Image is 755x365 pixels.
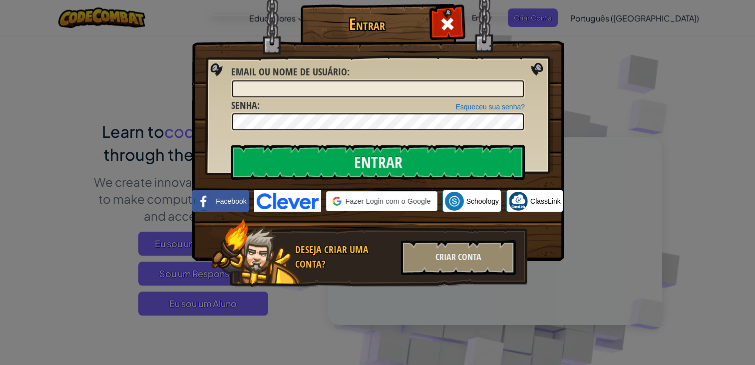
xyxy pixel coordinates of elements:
img: clever-logo-blue.png [254,190,321,212]
img: schoology.png [445,192,464,211]
span: Email ou nome de usuário [231,65,347,78]
span: Schoology [466,196,499,206]
span: Fazer Login com o Google [346,196,431,206]
img: classlink-logo-small.png [509,192,528,211]
label: : [231,98,260,113]
input: Entrar [231,145,525,180]
div: Fazer Login com o Google [326,191,437,211]
span: ClassLink [530,196,561,206]
div: Deseja Criar uma Conta? [295,243,395,271]
label: : [231,65,350,79]
img: facebook_small.png [194,192,213,211]
h1: Entrar [303,15,430,33]
span: Senha [231,98,257,112]
span: Facebook [216,196,246,206]
a: Esqueceu sua senha? [455,103,525,111]
div: Criar Conta [401,240,516,275]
